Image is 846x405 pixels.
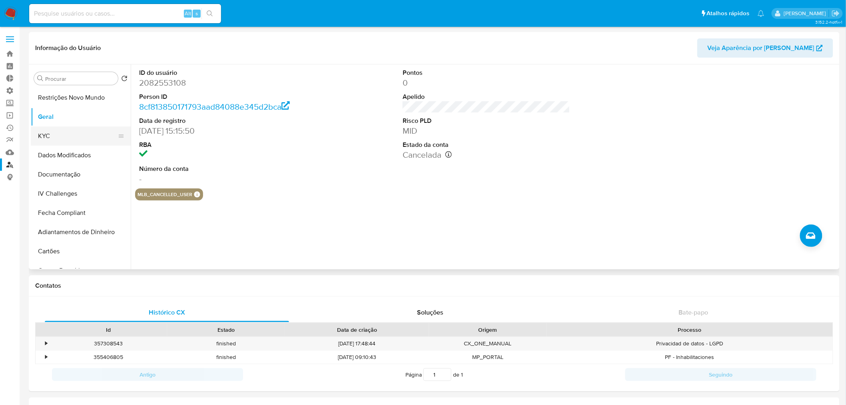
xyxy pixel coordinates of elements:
a: Notificações [758,10,764,17]
button: Adiantamentos de Dinheiro [31,223,131,242]
div: Estado [173,326,279,334]
button: Documentação [31,165,131,184]
p: sabrina.lima@mercadopago.com.br [784,10,829,17]
div: PF - Inhabilitaciones [547,351,833,364]
button: Fecha Compliant [31,203,131,223]
div: [DATE] 17:48:44 [285,337,429,350]
dd: - [139,173,307,184]
dd: 0 [403,77,570,88]
dt: Data de registro [139,116,307,125]
div: Id [55,326,162,334]
div: [DATE] 09:10:43 [285,351,429,364]
button: Contas Bancárias [31,261,131,280]
dt: Risco PLD [403,116,570,125]
span: Bate-papo [679,308,708,317]
span: 1 [461,371,463,379]
button: Antigo [52,368,243,381]
div: • [45,340,47,347]
div: • [45,353,47,361]
input: Pesquise usuários ou casos... [29,8,221,19]
dd: Cancelada [403,149,570,160]
button: Geral [31,107,131,126]
button: search-icon [202,8,218,19]
button: mlb_cancelled_user [138,193,192,196]
div: finished [167,337,285,350]
span: Página de [405,368,463,381]
button: Seguindo [625,368,816,381]
dd: [DATE] 15:15:50 [139,125,307,136]
dd: MID [403,125,570,136]
span: Soluções [417,308,443,317]
button: Restrições Novo Mundo [31,88,131,107]
div: Data de criação [290,326,423,334]
dt: Pontos [403,68,570,77]
span: Atalhos rápidos [707,9,750,18]
button: Retornar ao pedido padrão [121,75,128,84]
a: 8cf813850171793aad84088e345d2bca [139,101,290,112]
button: Dados Modificados [31,146,131,165]
button: IV Challenges [31,184,131,203]
div: Privacidad de datos - LGPD [547,337,833,350]
div: 357308543 [50,337,167,350]
span: s [196,10,198,17]
input: Procurar [45,75,115,82]
button: Procurar [37,75,44,82]
div: CX_ONE_MANUAL [429,337,547,350]
dt: Estado da conta [403,140,570,149]
span: Veja Aparência por [PERSON_NAME] [708,38,814,58]
button: Cartões [31,242,131,261]
dt: Apelido [403,92,570,101]
button: KYC [31,126,124,146]
div: Origem [435,326,541,334]
div: finished [167,351,285,364]
h1: Informação do Usuário [35,44,101,52]
dt: Número da conta [139,164,307,173]
div: 355406805 [50,351,167,364]
dt: ID do usuário [139,68,307,77]
div: MP_PORTAL [429,351,547,364]
dt: Person ID [139,92,307,101]
span: Alt [185,10,191,17]
a: Sair [832,9,840,18]
dd: 2082553108 [139,77,307,88]
button: Veja Aparência por [PERSON_NAME] [697,38,833,58]
dt: RBA [139,140,307,149]
div: Processo [552,326,827,334]
span: Histórico CX [149,308,185,317]
h1: Contatos [35,282,833,290]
